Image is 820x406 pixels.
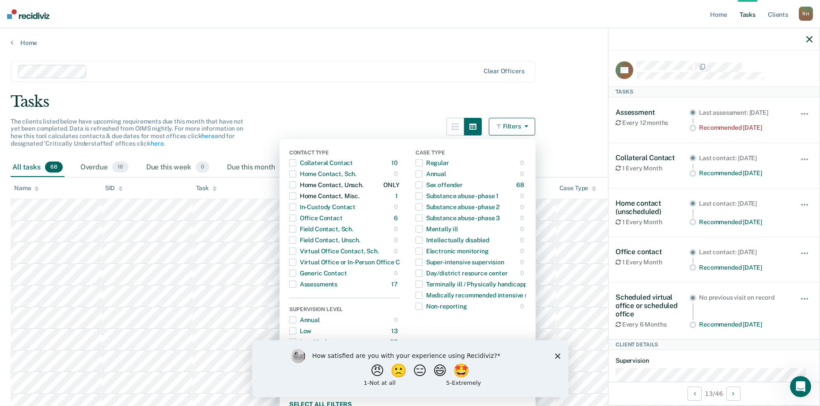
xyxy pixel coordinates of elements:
[383,178,399,192] div: ONLY
[416,178,463,192] div: Sex offender
[699,169,788,177] div: Recommended [DATE]
[616,218,689,226] div: 1 Every Month
[520,189,526,203] div: 0
[7,9,49,19] img: Recidiviz
[616,357,812,365] dt: Supervision
[289,266,347,280] div: Generic Contact
[416,288,557,302] div: Medically recommended intensive supervision
[616,154,689,162] div: Collateral Contact
[391,277,400,291] div: 17
[196,184,217,192] div: Task
[484,68,524,75] div: Clear officers
[559,184,597,192] div: Case Type
[688,387,702,401] button: Previous Client
[520,222,526,236] div: 0
[608,86,820,97] div: Tasks
[289,189,359,203] div: Home Contact, Misc.
[394,266,400,280] div: 0
[416,150,526,158] div: Case Type
[289,156,353,170] div: Collateral Contact
[699,124,788,132] div: Recommended [DATE]
[416,189,499,203] div: Substance abuse - phase 1
[394,211,400,225] div: 6
[699,248,788,256] div: Last contact: [DATE]
[289,211,343,225] div: Office Contact
[105,184,123,192] div: SID
[289,178,363,192] div: Home Contact, Unsch.
[45,162,63,173] span: 68
[520,244,526,258] div: 0
[391,156,400,170] div: 10
[289,324,312,338] div: Low
[11,93,809,111] div: Tasks
[616,199,689,216] div: Home contact (unscheduled)
[289,277,337,291] div: Assessments
[699,109,788,117] div: Last assessment: [DATE]
[416,277,534,291] div: Terminally ill / Physically handicapped
[201,132,214,139] a: here
[799,7,813,21] div: R H
[416,211,500,225] div: Substance abuse - phase 3
[289,244,379,258] div: Virtual Office Contact, Sch.
[391,324,400,338] div: 13
[79,158,130,177] div: Overdue
[416,244,489,258] div: Electronic monitoring
[144,158,211,177] div: Due this week
[416,255,504,269] div: Super-intensive supervision
[520,233,526,247] div: 0
[289,222,353,236] div: Field Contact, Sch.
[11,158,64,177] div: All tasks
[616,165,689,172] div: 1 Every Month
[416,266,508,280] div: Day/district resource center
[225,158,299,177] div: Due this month
[394,167,400,181] div: 0
[520,167,526,181] div: 0
[112,162,128,173] span: 16
[394,233,400,247] div: 0
[516,178,526,192] div: 68
[289,233,360,247] div: Field Contact, Unsch.
[394,313,400,327] div: 0
[416,156,449,170] div: Regular
[416,299,467,313] div: Non-reporting
[699,321,788,328] div: Recommended [DATE]
[616,293,689,319] div: Scheduled virtual office or scheduled office
[699,154,788,162] div: Last contact: [DATE]
[416,222,458,236] div: Mentally ill
[289,150,400,158] div: Contact Type
[616,321,689,328] div: Every 6 Months
[520,211,526,225] div: 0
[699,218,788,226] div: Recommended [DATE]
[520,299,526,313] div: 0
[699,264,788,271] div: Recommended [DATE]
[608,339,820,350] div: Client Details
[289,313,320,327] div: Annual
[520,156,526,170] div: 0
[489,118,536,135] button: Filters
[520,255,526,269] div: 0
[252,340,568,397] iframe: Survey by Kim from Recidiviz
[520,266,526,280] div: 0
[289,167,356,181] div: Home Contact, Sch.
[616,108,689,117] div: Assessment
[608,382,820,405] div: 13 / 46
[394,200,400,214] div: 0
[616,248,689,256] div: Office contact
[726,387,741,401] button: Next Client
[289,255,419,269] div: Virtual Office or In-Person Office Contact
[416,233,489,247] div: Intellectually disabled
[616,119,689,127] div: Every 12 months
[289,200,355,214] div: In-Custody Contact
[616,259,689,266] div: 1 Every Month
[151,140,163,147] a: here
[11,118,243,147] span: The clients listed below have upcoming requirements due this month that have not yet been complet...
[11,39,809,47] a: Home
